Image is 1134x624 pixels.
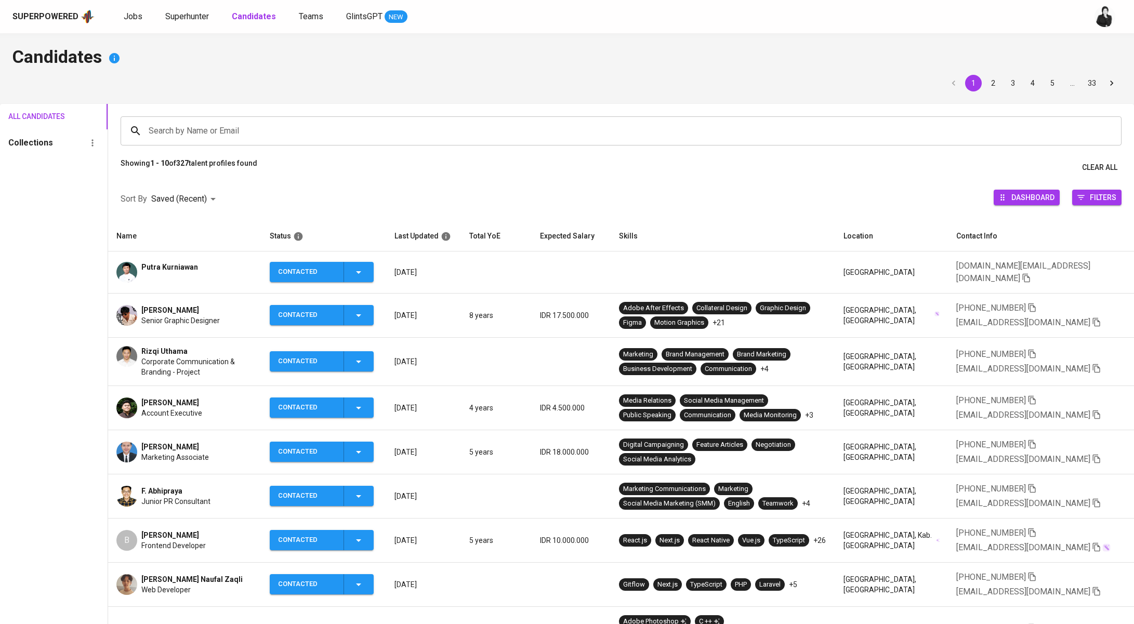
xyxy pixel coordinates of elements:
div: English [728,499,750,509]
div: Teamwork [762,499,794,509]
span: All Candidates [8,110,54,123]
span: [EMAIL_ADDRESS][DOMAIN_NAME] [956,498,1090,508]
div: TypeScript [690,580,722,590]
p: +3 [805,410,813,420]
div: Graphic Design [760,303,806,313]
div: Social Media Management [684,396,764,406]
span: NEW [385,12,407,22]
a: Superhunter [165,10,211,23]
p: 8 years [469,310,523,321]
span: [PERSON_NAME] [141,397,199,408]
div: Figma [623,318,642,328]
button: Contacted [270,305,374,325]
img: a8db82e022b70dac08d9c471aadf2b66.png [116,305,137,326]
b: 327 [176,159,189,167]
div: PHP [735,580,747,590]
div: [GEOGRAPHIC_DATA], [GEOGRAPHIC_DATA] [843,442,940,462]
p: +5 [789,579,797,590]
img: medwi@glints.com [1095,6,1115,27]
p: [DATE] [394,579,453,590]
div: Feature Articles [696,440,743,450]
button: Go to page 33 [1084,75,1100,91]
th: Location [835,221,948,251]
span: Putra Kurniawan [141,262,198,272]
button: Contacted [270,397,374,418]
div: Next.js [660,536,680,546]
nav: pagination navigation [944,75,1122,91]
div: [GEOGRAPHIC_DATA] [843,267,940,277]
div: Digital Campaigning [623,440,684,450]
span: [PHONE_NUMBER] [956,303,1026,313]
span: Teams [299,11,323,21]
div: Marketing [623,350,653,360]
span: [PHONE_NUMBER] [956,349,1026,359]
button: Go to page 3 [1005,75,1021,91]
button: Clear All [1078,158,1122,177]
div: [GEOGRAPHIC_DATA], Kab. [GEOGRAPHIC_DATA] [843,530,940,551]
div: Social Media Analytics [623,455,691,464]
div: [GEOGRAPHIC_DATA], [GEOGRAPHIC_DATA] [843,305,940,326]
p: IDR 10.000.000 [540,535,602,546]
span: Clear All [1082,161,1117,174]
div: Collateral Design [696,303,747,313]
button: Contacted [270,262,374,282]
th: Name [108,221,261,251]
div: Media Monitoring [744,410,797,420]
div: [GEOGRAPHIC_DATA], [GEOGRAPHIC_DATA] [843,574,940,595]
p: +4 [802,498,810,509]
span: Rizqi Uthama [141,346,188,356]
div: Communication [684,410,731,420]
img: magic_wand.svg [1102,543,1111,552]
th: Expected Salary [532,221,611,251]
p: 5 years [469,447,523,457]
p: 4 years [469,403,523,413]
div: Media Relations [623,396,671,406]
th: Last Updated [386,221,461,251]
a: GlintsGPT NEW [346,10,407,23]
img: 698fcb4fa5376efe0e1452424b7e8528.jpg [116,262,137,283]
p: +4 [760,364,769,374]
div: TypeScript [773,536,805,546]
div: Communication [705,364,752,374]
p: Saved (Recent) [151,193,207,205]
span: [PERSON_NAME] Naufal Zaqli [141,574,243,585]
div: Marketing Communications [623,484,706,494]
span: [EMAIL_ADDRESS][DOMAIN_NAME] [956,317,1090,327]
p: [DATE] [394,447,453,457]
button: page 1 [965,75,982,91]
div: Contacted [278,305,335,325]
span: [DOMAIN_NAME][EMAIL_ADDRESS][DOMAIN_NAME] [956,261,1090,283]
button: Contacted [270,530,374,550]
img: 65c1742199b25758e68f171a88e4092c.jpg [116,346,137,367]
h6: Collections [8,136,53,150]
a: Teams [299,10,325,23]
div: Contacted [278,530,335,550]
a: Candidates [232,10,278,23]
p: IDR 17.500.000 [540,310,602,321]
a: Jobs [124,10,144,23]
th: Skills [611,221,835,251]
span: [PERSON_NAME] [141,305,199,315]
div: Brand Management [666,350,724,360]
span: Junior PR Consultant [141,496,210,507]
h4: Candidates [12,46,1122,71]
span: Frontend Developer [141,540,206,551]
div: … [1064,78,1080,88]
span: [PHONE_NUMBER] [956,395,1026,405]
p: [DATE] [394,535,453,546]
span: Jobs [124,11,142,21]
span: [PHONE_NUMBER] [956,572,1026,582]
span: [PHONE_NUMBER] [956,484,1026,494]
p: +21 [713,317,725,328]
p: Sort By [121,193,147,205]
span: [EMAIL_ADDRESS][DOMAIN_NAME] [956,364,1090,374]
div: Superpowered [12,11,78,23]
div: Next.js [657,580,678,590]
div: Contacted [278,574,335,594]
b: Candidates [232,11,276,21]
span: F. Abhipraya [141,486,182,496]
div: Marketing [718,484,748,494]
button: Go to next page [1103,75,1120,91]
div: Brand Marketing [737,350,786,360]
button: Filters [1072,190,1122,205]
